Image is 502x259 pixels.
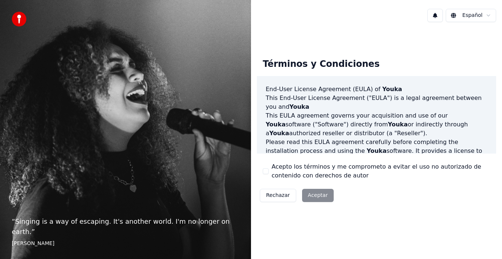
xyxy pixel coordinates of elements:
[260,189,296,202] button: Rechazar
[257,53,386,76] div: Términos y Condiciones
[382,86,402,93] span: Youka
[266,85,487,94] h3: End-User License Agreement (EULA) of
[266,111,487,138] p: This EULA agreement governs your acquisition and use of our software ("Software") directly from o...
[12,216,239,237] p: “ Singing is a way of escaping. It's another world. I'm no longer on earth. ”
[367,147,387,154] span: Youka
[12,12,26,26] img: youka
[266,121,286,128] span: Youka
[266,94,487,111] p: This End-User License Agreement ("EULA") is a legal agreement between you and
[269,130,289,137] span: Youka
[12,240,239,247] footer: [PERSON_NAME]
[388,121,408,128] span: Youka
[290,103,309,110] span: Youka
[266,138,487,173] p: Please read this EULA agreement carefully before completing the installation process and using th...
[272,162,490,180] label: Acepto los términos y me comprometo a evitar el uso no autorizado de contenido con derechos de autor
